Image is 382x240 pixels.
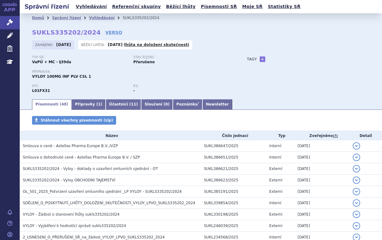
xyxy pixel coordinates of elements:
[295,140,350,152] td: [DATE]
[23,167,158,171] span: SUKLS335202/2024 - Vyloy - doklady o uzavření smluvních ujednání - OT
[123,13,167,23] li: SUKLS335202/2024
[266,2,302,11] a: Statistiky SŘ
[269,235,281,239] span: Interní
[173,99,202,110] a: Poznámka*
[108,43,123,47] strong: [DATE]
[81,42,106,47] span: Běžící lhůta:
[23,235,165,239] span: 2_USNESENÍ_O_PŘERUŠENÍ_SŘ_na_žádost_VYLOY_LPVO_SUKLS335202_2024
[269,224,282,228] span: Externí
[164,2,197,11] a: Běžící lhůty
[32,84,127,88] p: ATC:
[23,201,195,205] span: SDĚLENÍ_O_POSKYTNUTÍ_LHŮTY_DOLOŽENÍ_SKUTEČNOSTI_VYLOY_LPVO_SUKLS335202_2024
[295,220,350,232] td: [DATE]
[32,74,91,79] span: VYLOY 100MG INF PLV CSL 1
[353,154,360,161] button: detail
[295,209,350,220] td: [DATE]
[32,60,71,64] strong: VaPÚ + MC - §39da
[32,56,127,59] p: Typ SŘ:
[89,16,115,20] a: Vyhledávání
[32,29,101,36] strong: SUKLS335202/2024
[201,209,266,220] td: SUKL330198/2025
[98,102,100,106] span: 1
[20,2,74,11] h2: Správní řízení
[201,140,266,152] td: SUKL386647/2025
[201,175,266,186] td: SUKL386623/2025
[32,116,116,125] a: Stáhnout všechny písemnosti (zip)
[23,178,115,182] span: SUKLS335202/2024 - Vyloy OBCHODNÍ TAJEMSTVÍ
[61,102,67,106] span: 48
[71,99,106,110] a: Přípravky (1)
[269,212,282,217] span: Externí
[353,222,360,230] button: detail
[23,155,140,159] span: Smlouva o dohodnuté ceně - Astellas Pharma Europe B.V. / SZP
[201,131,266,140] th: Číslo jednací
[295,186,350,197] td: [DATE]
[260,56,265,62] a: +
[131,102,136,106] span: 11
[110,2,163,11] a: Referenční skupiny
[32,70,235,74] p: Přípravek:
[133,60,155,64] strong: Přerušeno
[23,144,118,148] span: Smlouva o ceně - Astellas Pharma Europe B.V../VZP
[56,43,71,47] strong: [DATE]
[295,175,350,186] td: [DATE]
[35,42,55,47] span: Zahájeno:
[240,2,264,11] a: Moje SŘ
[201,220,266,232] td: SUKL246039/2025
[269,144,281,148] span: Interní
[269,189,282,194] span: Externí
[23,224,126,228] span: VYLOY - Vyjádření k hodnotící zprávě sukls335202/2024
[201,163,266,175] td: SUKL386621/2025
[201,186,266,197] td: SUKL385191/2025
[124,43,189,47] a: lhůta na doložení skutečnosti
[269,155,281,159] span: Interní
[105,29,122,35] a: VERSO
[106,99,141,110] a: Účastníci (11)
[32,99,71,110] a: Písemnosti (48)
[133,84,229,88] p: RS:
[23,212,120,217] span: VYLOY - Žádost o stanovení lhůty sukls335202/2024
[269,167,282,171] span: Externí
[353,211,360,218] button: detail
[201,197,266,209] td: SUKL339854/2025
[133,56,229,59] p: Stav řízení:
[165,102,168,106] span: 0
[247,56,257,63] h3: Tagy
[350,131,382,140] th: Detail
[295,163,350,175] td: [DATE]
[108,42,189,47] p: -
[295,152,350,163] td: [DATE]
[202,99,232,110] a: Newsletter
[199,2,239,11] a: Písemnosti SŘ
[295,197,350,209] td: [DATE]
[295,131,350,140] th: Zveřejněno
[269,178,282,182] span: Externí
[133,89,135,93] strong: -
[23,189,182,194] span: OL_501_2025_Potvrzení uzavření smluvního ujednání _LP VYLOY - SUKLS335202/2024
[141,99,173,110] a: Sloučení (0)
[269,201,281,205] span: Interní
[353,188,360,195] button: detail
[266,131,295,140] th: Typ
[353,199,360,207] button: detail
[32,89,50,93] strong: ZOLBETUXIMAB
[353,142,360,150] button: detail
[20,131,201,140] th: Název
[333,134,338,138] abbr: (?)
[32,16,44,20] a: Domů
[41,118,113,122] span: Stáhnout všechny písemnosti (zip)
[52,16,81,20] a: Správní řízení
[201,152,266,163] td: SUKL386651/2025
[353,165,360,172] button: detail
[353,176,360,184] button: detail
[74,2,109,11] a: Vyhledávání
